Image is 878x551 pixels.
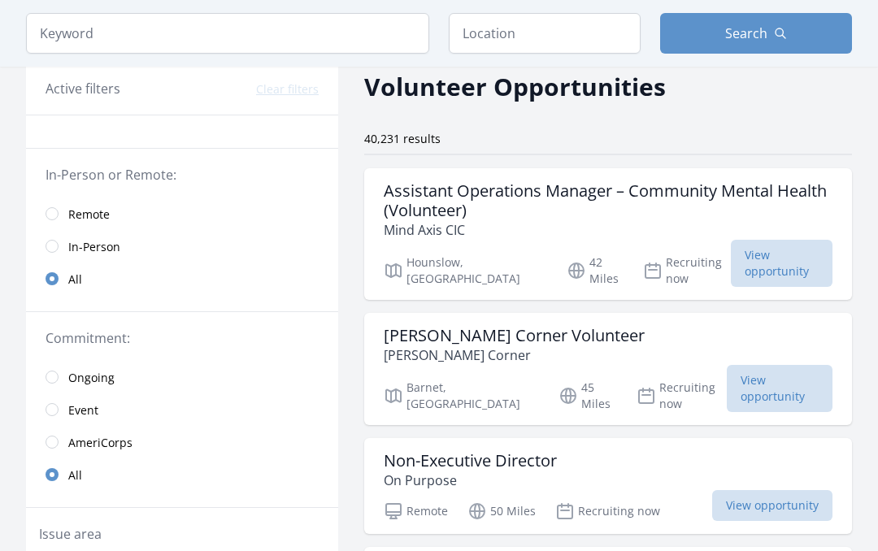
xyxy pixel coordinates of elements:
a: In-Person [26,230,338,262]
p: On Purpose [384,471,557,490]
h3: Assistant Operations Manager – Community Mental Health (Volunteer) [384,181,832,220]
span: Search [725,24,767,43]
p: Recruiting now [637,380,727,412]
button: Search [660,13,852,54]
span: 40,231 results [364,131,441,146]
a: Assistant Operations Manager – Community Mental Health (Volunteer) Mind Axis CIC Hounslow, [GEOGR... [364,168,852,300]
a: AmeriCorps [26,426,338,458]
a: Non-Executive Director On Purpose Remote 50 Miles Recruiting now View opportunity [364,438,852,534]
p: Hounslow, [GEOGRAPHIC_DATA] [384,254,547,287]
a: Event [26,393,338,426]
p: 45 Miles [559,380,617,412]
span: View opportunity [712,490,832,521]
p: 50 Miles [467,501,536,521]
span: All [68,467,82,484]
p: Recruiting now [555,501,660,521]
a: Ongoing [26,361,338,393]
span: Remote [68,206,110,223]
p: Mind Axis CIC [384,220,832,240]
p: Recruiting now [643,254,730,287]
p: Barnet, [GEOGRAPHIC_DATA] [384,380,539,412]
span: View opportunity [731,240,833,287]
p: 42 Miles [567,254,624,287]
h3: [PERSON_NAME] Corner Volunteer [384,326,645,345]
h2: Volunteer Opportunities [364,68,666,105]
p: Remote [384,501,448,521]
span: View opportunity [727,365,832,412]
span: Ongoing [68,370,115,386]
h3: Non-Executive Director [384,451,557,471]
legend: In-Person or Remote: [46,165,319,184]
a: All [26,262,338,295]
p: [PERSON_NAME] Corner [384,345,645,365]
legend: Commitment: [46,328,319,348]
h3: Active filters [46,79,120,98]
a: All [26,458,338,491]
a: Remote [26,197,338,230]
a: [PERSON_NAME] Corner Volunteer [PERSON_NAME] Corner Barnet, [GEOGRAPHIC_DATA] 45 Miles Recruiting... [364,313,852,425]
span: In-Person [68,239,120,255]
input: Keyword [26,13,429,54]
button: Clear filters [256,81,319,98]
span: Event [68,402,98,419]
span: All [68,271,82,288]
legend: Issue area [39,524,102,544]
span: AmeriCorps [68,435,133,451]
input: Location [449,13,641,54]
